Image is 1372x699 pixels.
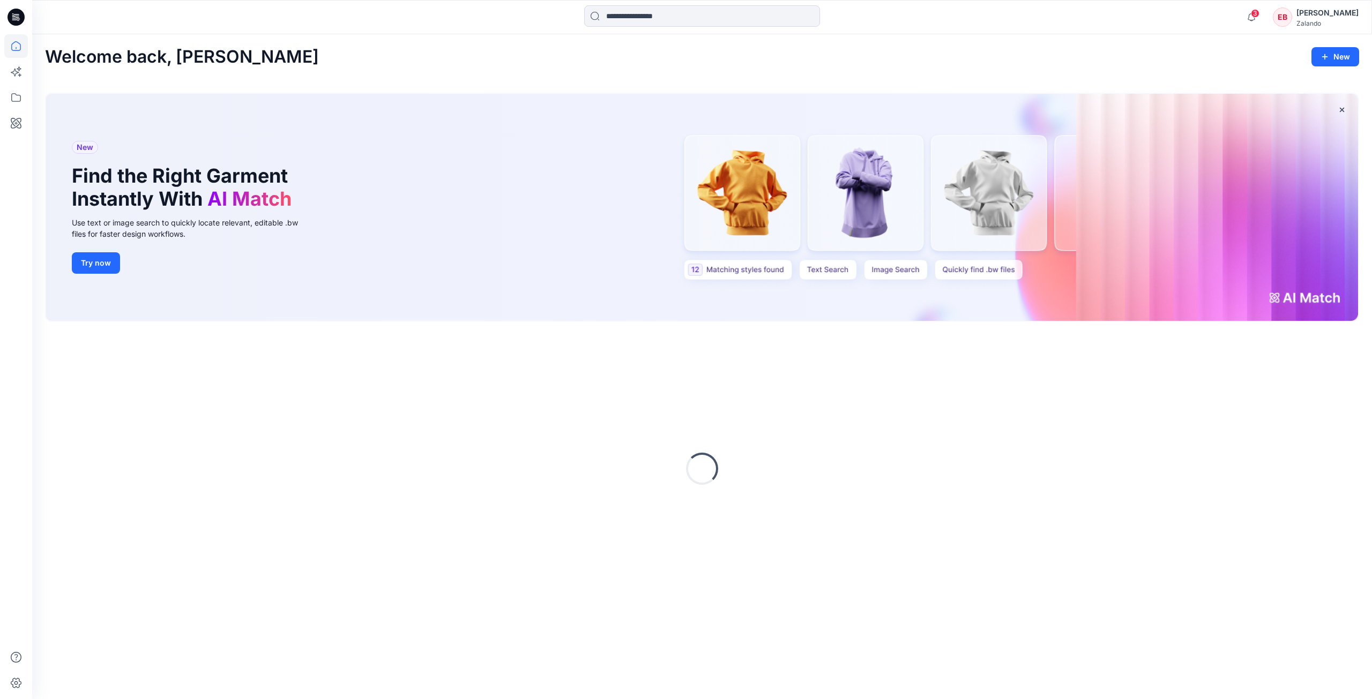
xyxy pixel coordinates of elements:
[72,164,297,211] h1: Find the Right Garment Instantly With
[207,187,292,211] span: AI Match
[1296,6,1359,19] div: [PERSON_NAME]
[1311,47,1359,66] button: New
[77,141,93,154] span: New
[72,217,313,239] div: Use text or image search to quickly locate relevant, editable .bw files for faster design workflows.
[45,47,319,67] h2: Welcome back, [PERSON_NAME]
[1296,19,1359,27] div: Zalando
[1273,7,1292,27] div: EB
[1251,9,1259,18] span: 3
[72,252,120,274] button: Try now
